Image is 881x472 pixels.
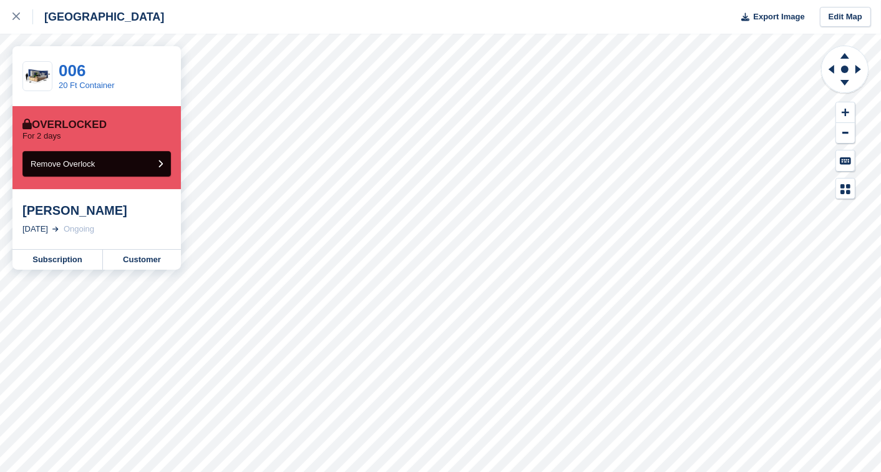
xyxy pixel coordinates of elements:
div: [DATE] [22,223,48,235]
div: [GEOGRAPHIC_DATA] [33,9,164,24]
span: Remove Overlock [31,159,95,169]
a: Edit Map [820,7,871,27]
button: Keyboard Shortcuts [836,150,855,171]
button: Zoom In [836,102,855,123]
a: 20 Ft Container [59,81,115,90]
button: Map Legend [836,179,855,199]
img: arrow-right-light-icn-cde0832a797a2874e46488d9cf13f60e5c3a73dbe684e267c42b8395dfbc2abf.svg [52,227,59,232]
button: Export Image [734,7,805,27]
p: For 2 days [22,131,61,141]
div: Overlocked [22,119,107,131]
div: Ongoing [64,223,94,235]
img: 20-ft-container%20(34).jpg [23,66,52,87]
span: Export Image [753,11,804,23]
a: 006 [59,61,85,80]
a: Customer [103,250,181,270]
a: Subscription [12,250,103,270]
div: [PERSON_NAME] [22,203,171,218]
button: Remove Overlock [22,151,171,177]
button: Zoom Out [836,123,855,144]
